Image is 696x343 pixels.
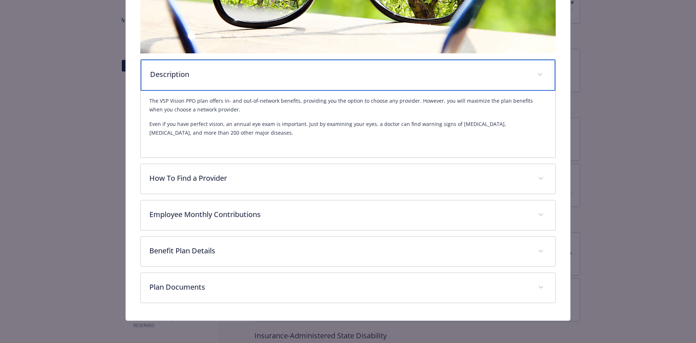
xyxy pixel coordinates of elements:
div: Description [141,91,556,158]
div: Plan Documents [141,273,556,303]
p: Employee Monthly Contributions [149,209,530,220]
div: Benefit Plan Details [141,237,556,266]
p: The VSP Vision PPO plan offers in- and out-of-network benefits, providing you the option to choos... [149,97,547,114]
p: Even if you have perfect vision, an annual eye exam is important. Just by examining your eyes, a ... [149,120,547,137]
div: How To Find a Provider [141,164,556,194]
div: Employee Monthly Contributions [141,200,556,230]
p: Plan Documents [149,282,530,293]
div: Description [141,60,556,91]
p: Benefit Plan Details [149,245,530,256]
p: Description [150,69,529,80]
p: How To Find a Provider [149,173,530,184]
